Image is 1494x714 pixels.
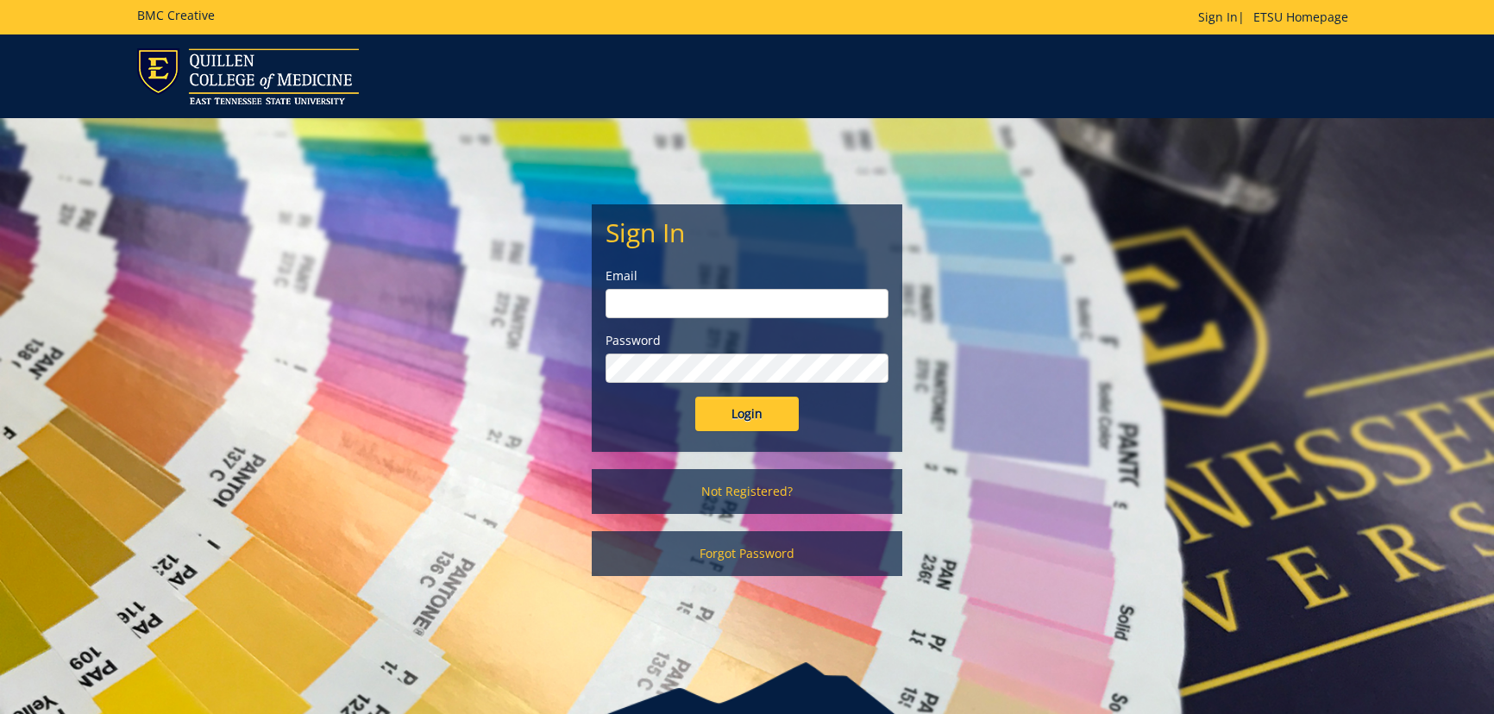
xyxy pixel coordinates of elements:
[592,469,902,514] a: Not Registered?
[137,48,359,104] img: ETSU logo
[592,531,902,576] a: Forgot Password
[606,218,888,247] h2: Sign In
[1198,9,1238,25] a: Sign In
[606,267,888,285] label: Email
[695,397,799,431] input: Login
[606,332,888,349] label: Password
[1245,9,1357,25] a: ETSU Homepage
[1198,9,1357,26] p: |
[137,9,215,22] h5: BMC Creative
